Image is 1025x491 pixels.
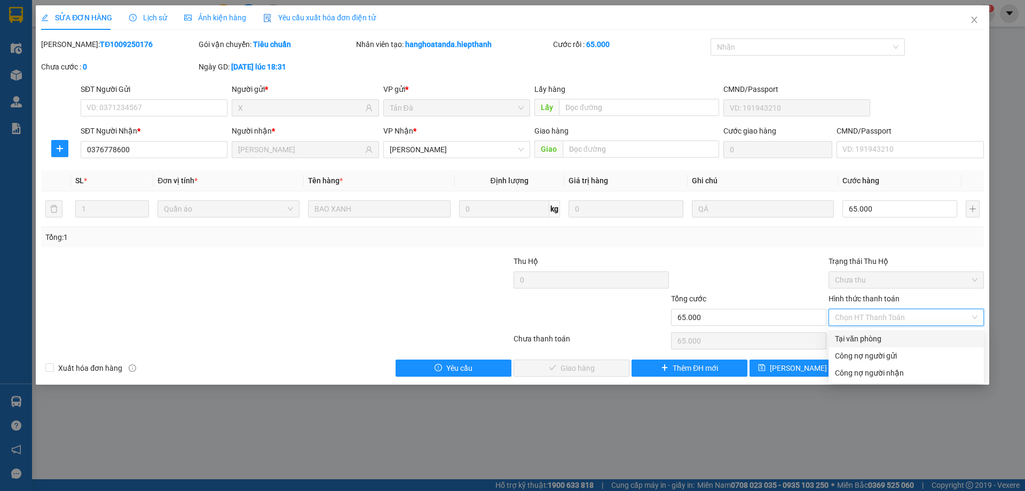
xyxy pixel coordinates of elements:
[232,125,379,137] div: Người nhận
[534,85,565,93] span: Lấy hàng
[723,141,832,158] input: Cước giao hàng
[184,14,192,21] span: picture
[563,141,719,158] input: Dọc đường
[41,14,49,21] span: edit
[129,364,136,372] span: info-circle
[365,146,373,153] span: user
[54,362,127,374] span: Xuất hóa đơn hàng
[959,5,989,35] button: Close
[835,367,977,379] div: Công nợ người nhận
[829,364,984,381] div: Cước gửi hàng sẽ được ghi vào công nợ của người nhận
[232,83,379,95] div: Người gửi
[390,142,524,158] span: Tân Châu
[671,294,706,303] span: Tổng cước
[390,100,524,116] span: Tản Đà
[966,200,980,217] button: plus
[52,144,68,153] span: plus
[263,13,376,22] span: Yêu cầu xuất hóa đơn điện tử
[81,125,227,137] div: SĐT Người Nhận
[829,255,984,267] div: Trạng thái Thu Hộ
[534,99,559,116] span: Lấy
[837,125,983,137] div: CMND/Passport
[365,104,373,112] span: user
[383,83,530,95] div: VP gửi
[45,231,396,243] div: Tổng: 1
[199,61,354,73] div: Ngày GD:
[688,170,838,191] th: Ghi chú
[723,127,776,135] label: Cước giao hàng
[45,200,62,217] button: delete
[164,201,293,217] span: Quần áo
[199,38,354,50] div: Gói vận chuyển:
[263,14,272,22] img: icon
[692,200,834,217] input: Ghi Chú
[723,99,870,116] input: VD: 191943210
[770,362,886,374] span: [PERSON_NAME] [PERSON_NAME]
[559,99,719,116] input: Dọc đường
[75,176,84,185] span: SL
[253,40,291,49] b: Tiêu chuẩn
[308,200,450,217] input: VD: Bàn, Ghế
[586,40,610,49] b: 65.000
[750,360,865,377] button: save[PERSON_NAME] [PERSON_NAME]
[238,102,362,114] input: Tên người gửi
[514,257,538,266] span: Thu Hộ
[512,333,670,352] div: Chưa thanh toán
[81,83,227,95] div: SĐT Người Gửi
[514,360,629,377] button: checkGiao hàng
[446,362,472,374] span: Yêu cầu
[157,176,198,185] span: Đơn vị tính
[835,333,977,345] div: Tại văn phòng
[231,63,286,71] b: [DATE] lúc 18:31
[534,141,563,158] span: Giao
[41,38,196,50] div: [PERSON_NAME]:
[553,38,708,50] div: Cước rồi :
[829,294,900,303] label: Hình thức thanh toán
[673,362,718,374] span: Thêm ĐH mới
[569,176,608,185] span: Giá trị hàng
[51,140,68,157] button: plus
[184,13,246,22] span: Ảnh kiện hàng
[549,200,560,217] span: kg
[835,309,977,325] span: Chọn HT Thanh Toán
[83,63,87,71] b: 0
[758,364,766,372] span: save
[308,176,343,185] span: Tên hàng
[723,83,870,95] div: CMND/Passport
[569,200,683,217] input: 0
[405,40,492,49] b: hanghoatanda.hiepthanh
[100,40,153,49] b: TĐ1009250176
[491,176,529,185] span: Định lượng
[835,350,977,362] div: Công nợ người gửi
[129,13,167,22] span: Lịch sử
[534,127,569,135] span: Giao hàng
[238,144,362,155] input: Tên người nhận
[41,61,196,73] div: Chưa cước :
[632,360,747,377] button: plusThêm ĐH mới
[396,360,511,377] button: exclamation-circleYêu cầu
[842,176,879,185] span: Cước hàng
[356,38,551,50] div: Nhân viên tạo:
[41,13,112,22] span: SỬA ĐƠN HÀNG
[970,15,979,24] span: close
[383,127,413,135] span: VP Nhận
[829,347,984,364] div: Cước gửi hàng sẽ được ghi vào công nợ của người gửi
[435,364,442,372] span: exclamation-circle
[661,364,668,372] span: plus
[129,14,137,21] span: clock-circle
[835,272,977,288] span: Chưa thu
